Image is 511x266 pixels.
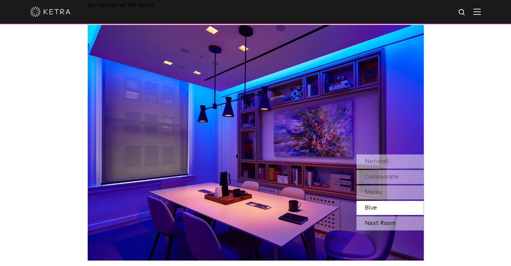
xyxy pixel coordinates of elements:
img: search icon [458,8,466,17]
img: Hamburger%20Nav.svg [473,8,481,15]
span: Natural [365,158,387,164]
img: SS-Desktop-CEC-02 [88,25,424,260]
div: Next Room [356,216,424,230]
span: Collaborate [365,174,398,180]
img: ketra-logo-2019-white [30,7,71,17]
span: Media [365,189,382,195]
span: Blue [365,205,377,211]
